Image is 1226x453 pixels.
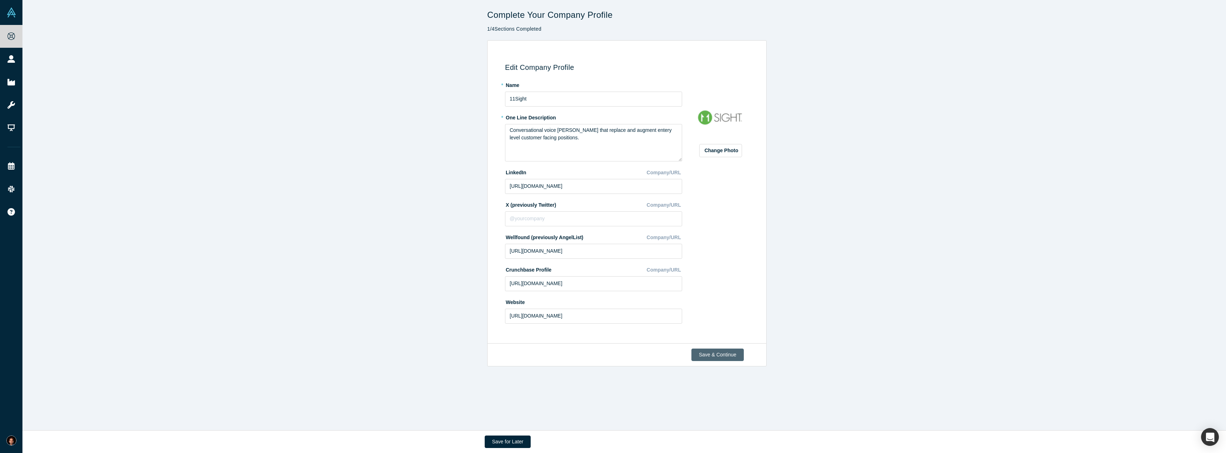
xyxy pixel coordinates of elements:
input: https://wellfound.com/... [505,244,682,259]
h1: Complete Your Company Profile [487,10,767,20]
label: Wellfound (previously AngelList) [505,231,583,241]
div: Company/URL [647,264,682,276]
h3: Edit Company Profile [505,63,751,72]
img: Profile company default [696,92,746,141]
img: Alchemist Vault Logo [6,7,16,17]
input: @yourcompany [505,211,682,226]
label: Name [505,79,682,89]
p: 1 / 4 Sections Completed [487,25,767,33]
label: Crunchbase Profile [505,264,551,274]
button: Change Photo [699,144,742,157]
input: https://linkedin.com/company/yourcompany [505,179,682,194]
img: Aleks Gollu's Account [6,436,16,446]
label: One Line Description [505,112,682,122]
div: Company/URL [647,166,682,179]
button: Save & Continue [691,349,744,361]
label: LinkedIn [505,166,526,176]
button: Save for Later [485,436,531,448]
label: X (previously Twitter) [505,199,556,209]
textarea: Conversational voice [PERSON_NAME] that replace and augment entery level customer facing positions. [505,124,682,161]
label: Website [505,296,525,306]
div: Company/URL [647,231,682,244]
input: https://crunchbase.com/organization/... [505,276,682,291]
div: Company/URL [647,199,682,211]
